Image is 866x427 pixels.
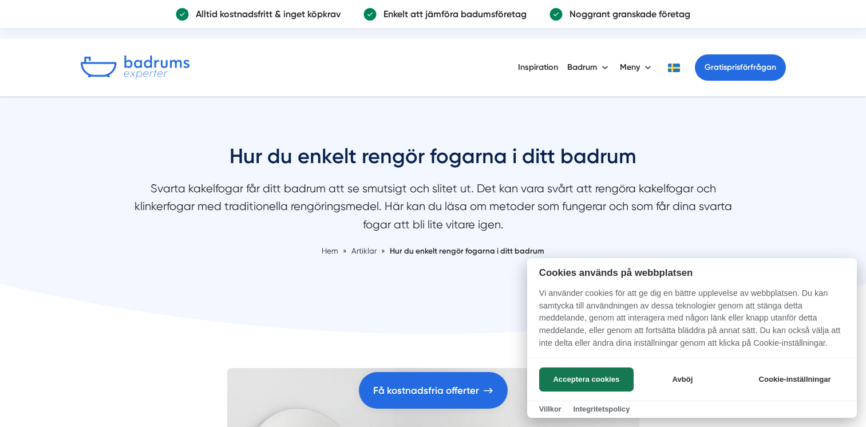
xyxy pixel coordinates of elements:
[637,367,728,392] button: Avböj
[539,367,634,392] button: Acceptera cookies
[745,367,845,392] button: Cookie-inställningar
[539,405,561,413] a: Villkor
[527,287,857,357] p: Vi använder cookies för att ge dig en bättre upplevelse av webbplatsen. Du kan samtycka till anvä...
[527,267,857,278] h2: Cookies används på webbplatsen
[573,405,630,413] a: Integritetspolicy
